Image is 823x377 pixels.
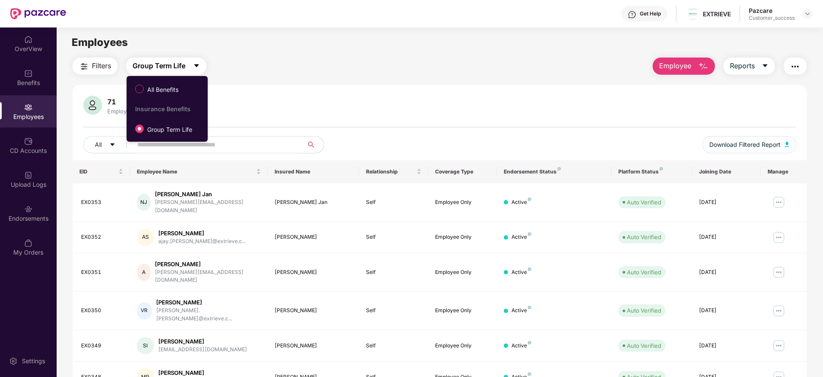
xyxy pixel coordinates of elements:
img: New Pazcare Logo [10,8,66,19]
img: svg+xml;base64,PHN2ZyBpZD0iSG9tZSIgeG1sbnM9Imh0dHA6Ly93d3cudzMub3JnLzIwMDAvc3ZnIiB3aWR0aD0iMjAiIG... [24,35,33,44]
div: Endorsement Status [504,168,605,175]
span: caret-down [193,62,200,70]
img: manageButton [772,304,786,318]
img: svg+xml;base64,PHN2ZyB4bWxucz0iaHR0cDovL3d3dy53My5vcmcvMjAwMC9zdmciIHdpZHRoPSIyNCIgaGVpZ2h0PSIyNC... [79,61,89,72]
div: 71 [106,97,138,106]
div: VR [137,302,152,319]
div: Insurance Benefits [135,105,208,112]
div: Active [511,198,531,207]
span: caret-down [762,62,769,70]
div: [PERSON_NAME].[PERSON_NAME]@extrieve.c... [156,307,261,323]
div: [DATE] [699,307,754,315]
div: [PERSON_NAME] [158,337,247,346]
div: [EMAIL_ADDRESS][DOMAIN_NAME] [158,346,247,354]
div: Active [511,268,531,277]
div: NJ [137,194,151,211]
button: Reportscaret-down [723,58,775,75]
div: Auto Verified [627,306,661,315]
button: Employee [653,58,715,75]
th: Joining Date [692,160,761,183]
div: Settings [19,357,48,365]
div: Self [366,198,421,207]
th: Coverage Type [428,160,497,183]
button: Download Filtered Report [702,136,796,153]
img: svg+xml;base64,PHN2ZyB4bWxucz0iaHR0cDovL3d3dy53My5vcmcvMjAwMC9zdmciIHdpZHRoPSI4IiBoZWlnaHQ9IjgiIH... [528,306,531,309]
div: SI [137,337,154,354]
div: EX0350 [81,307,123,315]
div: Platform Status [618,168,685,175]
div: Self [366,342,421,350]
div: EX0351 [81,268,123,277]
img: manageButton [772,231,786,244]
div: Auto Verified [627,268,661,277]
div: [PERSON_NAME] [275,307,353,315]
span: Group Term Life [133,61,185,71]
div: [DATE] [699,233,754,241]
button: Filters [73,58,118,75]
button: Group Term Lifecaret-down [126,58,206,75]
span: Download Filtered Report [709,140,781,149]
th: Relationship [359,160,428,183]
div: [DATE] [699,342,754,350]
img: svg+xml;base64,PHN2ZyB4bWxucz0iaHR0cDovL3d3dy53My5vcmcvMjAwMC9zdmciIHhtbG5zOnhsaW5rPSJodHRwOi8vd3... [83,96,102,115]
img: svg+xml;base64,PHN2ZyB4bWxucz0iaHR0cDovL3d3dy53My5vcmcvMjAwMC9zdmciIHhtbG5zOnhsaW5rPSJodHRwOi8vd3... [785,142,789,147]
div: Employee Only [435,268,490,277]
img: svg+xml;base64,PHN2ZyBpZD0iRW1wbG95ZWVzIiB4bWxucz0iaHR0cDovL3d3dy53My5vcmcvMjAwMC9zdmciIHdpZHRoPS... [24,103,33,112]
div: Employee Only [435,233,490,241]
div: [PERSON_NAME] [158,369,225,377]
div: AS [137,229,154,246]
img: svg+xml;base64,PHN2ZyBpZD0iQmVuZWZpdHMiIHhtbG5zPSJodHRwOi8vd3d3LnczLm9yZy8yMDAwL3N2ZyIgd2lkdGg9Ij... [24,69,33,78]
img: svg+xml;base64,PHN2ZyBpZD0iRHJvcGRvd24tMzJ4MzIiIHhtbG5zPSJodHRwOi8vd3d3LnczLm9yZy8yMDAwL3N2ZyIgd2... [804,10,811,17]
span: caret-down [109,142,115,149]
img: manageButton [772,195,786,209]
div: Customer_success [749,15,795,21]
div: Active [511,342,531,350]
button: Allcaret-down [83,136,136,153]
div: [PERSON_NAME][EMAIL_ADDRESS][DOMAIN_NAME] [155,268,261,285]
span: Employee Name [137,168,254,175]
span: All [95,140,102,149]
img: svg+xml;base64,PHN2ZyB4bWxucz0iaHR0cDovL3d3dy53My5vcmcvMjAwMC9zdmciIHhtbG5zOnhsaW5rPSJodHRwOi8vd3... [698,61,708,72]
div: [PERSON_NAME] Jan [275,198,353,207]
div: Self [366,268,421,277]
div: Active [511,307,531,315]
div: A [137,264,151,281]
div: [PERSON_NAME] [275,268,353,277]
img: download%20(1).png [687,10,699,18]
button: search [303,136,324,153]
span: Reports [730,61,755,71]
div: Employee Only [435,342,490,350]
img: svg+xml;base64,PHN2ZyB4bWxucz0iaHR0cDovL3d3dy53My5vcmcvMjAwMC9zdmciIHdpZHRoPSI4IiBoZWlnaHQ9IjgiIH... [557,167,561,170]
div: Active [511,233,531,241]
div: Pazcare [749,6,795,15]
img: svg+xml;base64,PHN2ZyB4bWxucz0iaHR0cDovL3d3dy53My5vcmcvMjAwMC9zdmciIHdpZHRoPSI4IiBoZWlnaHQ9IjgiIH... [528,198,531,201]
img: svg+xml;base64,PHN2ZyB4bWxucz0iaHR0cDovL3d3dy53My5vcmcvMjAwMC9zdmciIHdpZHRoPSI4IiBoZWlnaHQ9IjgiIH... [528,341,531,344]
div: [DATE] [699,198,754,207]
div: Self [366,307,421,315]
span: All Benefits [144,85,182,94]
div: [DATE] [699,268,754,277]
img: svg+xml;base64,PHN2ZyBpZD0iRW5kb3JzZW1lbnRzIiB4bWxucz0iaHR0cDovL3d3dy53My5vcmcvMjAwMC9zdmciIHdpZH... [24,205,33,213]
th: EID [73,160,130,183]
div: Self [366,233,421,241]
div: ajay.[PERSON_NAME]@extrieve.c... [158,237,246,246]
div: [PERSON_NAME][EMAIL_ADDRESS][DOMAIN_NAME] [155,198,261,215]
span: Filters [92,61,111,71]
img: svg+xml;base64,PHN2ZyB4bWxucz0iaHR0cDovL3d3dy53My5vcmcvMjAwMC9zdmciIHdpZHRoPSIyNCIgaGVpZ2h0PSIyNC... [790,61,800,72]
img: svg+xml;base64,PHN2ZyBpZD0iU2V0dGluZy0yMHgyMCIgeG1sbnM9Imh0dHA6Ly93d3cudzMub3JnLzIwMDAvc3ZnIiB3aW... [9,357,18,365]
div: Employee Only [435,198,490,207]
img: svg+xml;base64,PHN2ZyB4bWxucz0iaHR0cDovL3d3dy53My5vcmcvMjAwMC9zdmciIHdpZHRoPSI4IiBoZWlnaHQ9IjgiIH... [528,268,531,271]
img: svg+xml;base64,PHN2ZyBpZD0iVXBsb2FkX0xvZ3MiIGRhdGEtbmFtZT0iVXBsb2FkIExvZ3MiIHhtbG5zPSJodHRwOi8vd3... [24,171,33,179]
div: Employee Only [435,307,490,315]
div: EX0352 [81,233,123,241]
div: EXTRIEVE [703,10,731,18]
img: manageButton [772,339,786,353]
div: Auto Verified [627,341,661,350]
div: Employees [106,108,138,115]
img: svg+xml;base64,PHN2ZyB4bWxucz0iaHR0cDovL3d3dy53My5vcmcvMjAwMC9zdmciIHdpZHRoPSI4IiBoZWlnaHQ9IjgiIH... [660,167,663,170]
div: [PERSON_NAME] [156,298,261,307]
div: Auto Verified [627,198,661,207]
span: Relationship [366,168,415,175]
div: Auto Verified [627,233,661,241]
span: Group Term Life [144,125,196,134]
